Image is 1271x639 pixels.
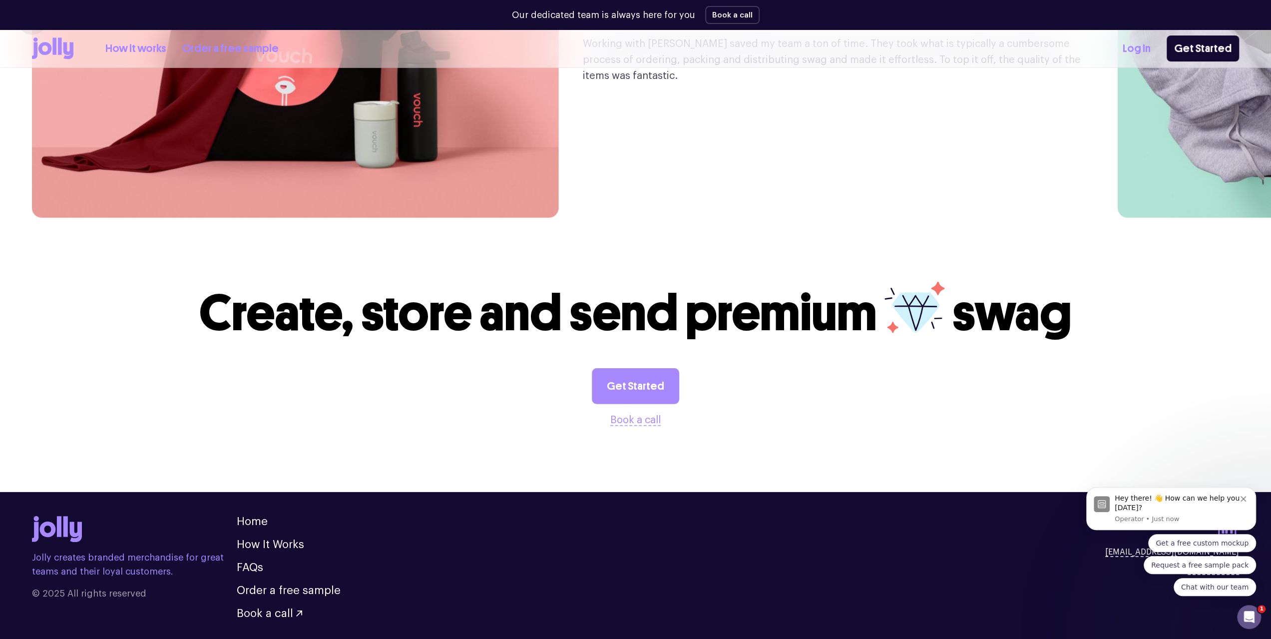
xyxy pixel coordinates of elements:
[237,608,293,619] span: Book a call
[1071,412,1271,612] iframe: Intercom notifications message
[32,551,237,579] p: Jolly creates branded merchandise for great teams and their loyal customers.
[705,6,760,24] button: Book a call
[512,8,695,22] p: Our dedicated team is always here for you
[105,40,166,57] a: How it works
[32,587,237,601] span: © 2025 All rights reserved
[1167,35,1239,61] a: Get Started
[237,516,268,527] a: Home
[1258,605,1266,613] span: 1
[182,40,279,57] a: Order a free sample
[199,283,877,343] span: Create, store and send premium
[237,539,304,550] a: How It Works
[610,412,661,428] button: Book a call
[952,283,1072,343] span: swag
[237,585,341,596] a: Order a free sample
[1123,40,1151,57] a: Log In
[237,562,263,573] a: FAQs
[237,608,302,619] button: Book a call
[592,368,679,404] a: Get Started
[1237,605,1261,629] iframe: Intercom live chat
